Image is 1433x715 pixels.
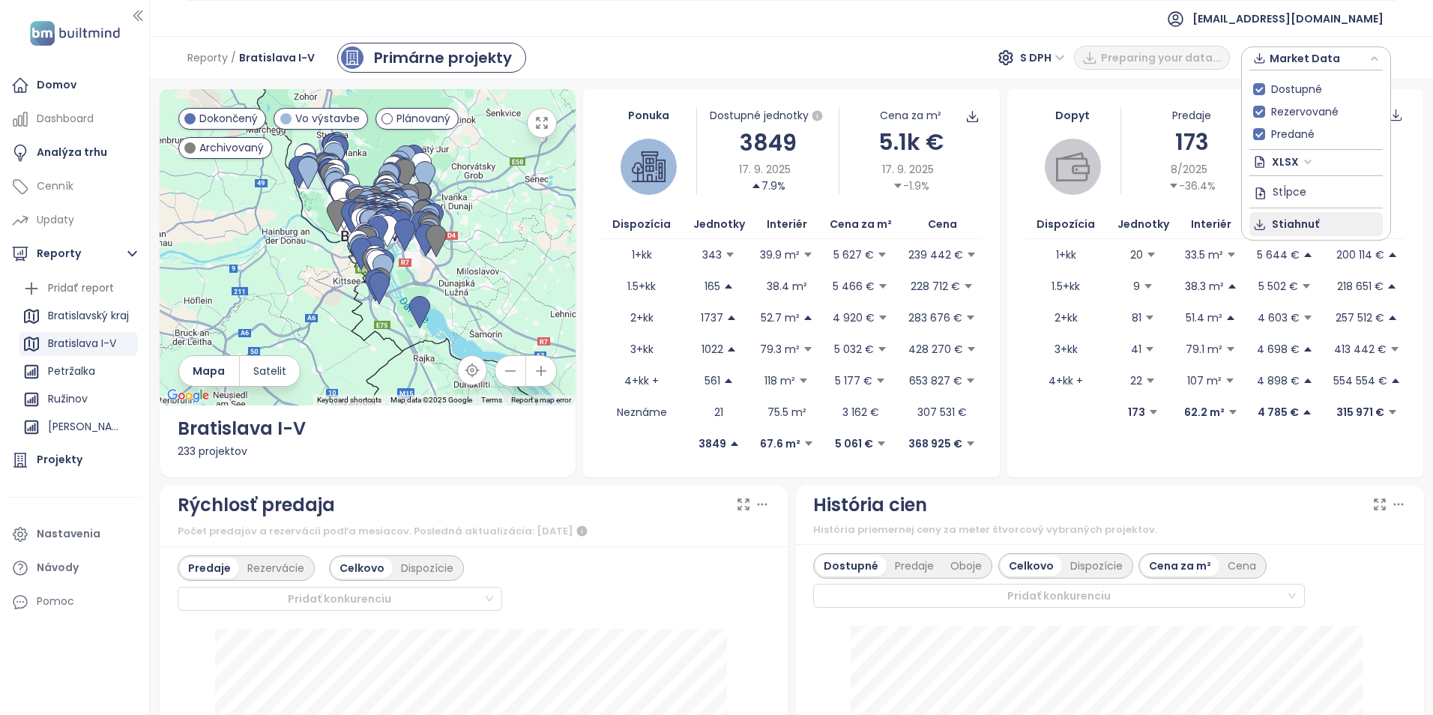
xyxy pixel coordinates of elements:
[1258,404,1299,420] p: 4 785 €
[1390,375,1401,386] span: caret-up
[909,372,962,389] p: 653 827 €
[1128,404,1145,420] p: 173
[1219,555,1264,576] div: Cena
[239,558,313,579] div: Rezervácie
[878,313,888,323] span: caret-down
[1141,555,1219,576] div: Cena za m²
[739,161,791,178] span: 17. 9. 2025
[1227,281,1237,292] span: caret-up
[1387,407,1398,417] span: caret-down
[1020,46,1065,69] span: S DPH
[601,334,682,365] td: 3+kk
[705,278,720,295] p: 165
[755,210,818,239] th: Interiér
[1302,407,1312,417] span: caret-up
[19,415,138,439] div: [PERSON_NAME]
[231,44,236,71] span: /
[908,247,963,263] p: 239 442 €
[1168,178,1216,194] div: -36.4%
[601,302,682,334] td: 2+kk
[37,177,73,196] div: Cenník
[682,210,755,239] th: Jednotky
[178,443,558,459] div: 233 projektov
[1336,247,1384,263] p: 200 114 €
[839,124,981,160] div: 5.1k €
[877,250,887,260] span: caret-down
[7,104,142,134] a: Dashboard
[798,375,809,386] span: caret-down
[601,396,682,428] td: Neznáme
[37,76,76,94] div: Domov
[1130,372,1142,389] p: 22
[833,278,875,295] p: 5 466 €
[697,125,839,160] div: 3849
[818,210,903,239] th: Cena za m²
[813,491,927,519] div: História cien
[1131,341,1141,357] p: 41
[697,107,839,125] div: Dostupné jednotky
[1303,344,1313,355] span: caret-up
[601,271,682,302] td: 1.5+kk
[1144,344,1155,355] span: caret-down
[729,438,740,449] span: caret-up
[7,205,142,235] a: Updaty
[1301,281,1312,292] span: caret-down
[1168,181,1179,191] span: caret-down
[887,555,942,576] div: Predaje
[876,438,887,449] span: caret-down
[702,247,722,263] p: 343
[942,555,990,576] div: Oboje
[1186,310,1222,326] p: 51.4 m²
[893,181,903,191] span: caret-down
[966,344,977,355] span: caret-down
[803,344,813,355] span: caret-down
[19,387,138,411] div: Ružinov
[1272,216,1319,232] span: Stiahnuť
[601,365,682,396] td: 4+kk +
[1148,407,1159,417] span: caret-down
[834,341,874,357] p: 5 032 €
[1270,47,1366,70] span: Market Data
[253,363,286,379] span: Satelit
[199,139,264,156] span: Archivovaný
[1180,210,1242,239] th: Interiér
[1171,161,1207,178] span: 8/2025
[760,435,800,452] p: 67.6 m²
[966,250,977,260] span: caret-down
[48,307,129,325] div: Bratislavský kraj
[1249,47,1383,70] div: button
[163,386,213,405] a: Open this area in Google Maps (opens a new window)
[1390,344,1400,355] span: caret-down
[1333,372,1387,389] p: 554 554 €
[7,172,142,202] a: Cenník
[1303,250,1313,260] span: caret-up
[163,386,213,405] img: Google
[911,278,960,295] p: 228 712 €
[1336,310,1384,326] p: 257 512 €
[882,161,934,178] span: 17. 9. 2025
[1272,151,1312,173] span: XLSX
[37,143,107,162] div: Analýza trhu
[48,390,88,408] div: Ružinov
[1121,107,1263,124] div: Predaje
[963,281,974,292] span: caret-down
[714,404,723,420] p: 21
[1025,302,1106,334] td: 2+kk
[764,372,795,389] p: 118 m²
[908,310,962,326] p: 283 676 €
[178,522,770,540] div: Počet predajov a rezervácií podľa mesiacov. Posledná aktualizácia: [DATE]
[1101,49,1222,66] span: Preparing your data...
[19,360,138,384] div: Petržalka
[813,522,1406,537] div: História priemernej ceny za meter štvorcový vybraných projektov.
[337,43,526,73] a: primary
[833,310,875,326] p: 4 920 €
[1336,404,1384,420] p: 315 971 €
[178,491,335,519] div: Rýchlosť predaja
[1265,103,1345,120] span: Rezervované
[1056,150,1090,184] img: wallet
[178,414,558,443] div: Bratislava I-V
[699,435,726,452] p: 3849
[601,107,696,124] div: Ponuka
[1258,310,1300,326] p: 4 603 €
